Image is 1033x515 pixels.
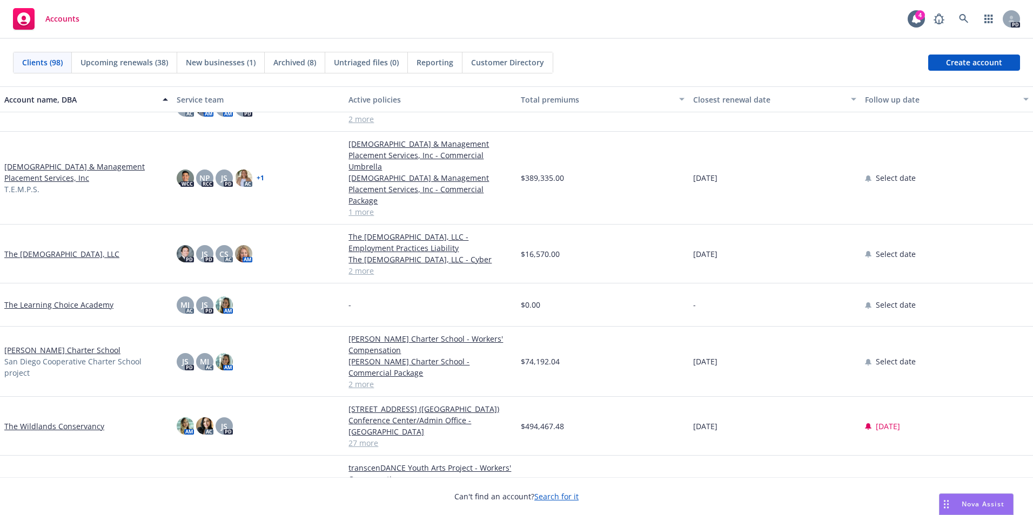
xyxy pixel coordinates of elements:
button: Nova Assist [939,493,1014,515]
span: Reporting [417,57,453,68]
span: [DATE] [693,248,717,260]
span: $494,467.48 [521,421,564,432]
span: NP [199,172,210,184]
span: [DATE] [693,172,717,184]
a: The [DEMOGRAPHIC_DATA], LLC [4,248,119,260]
span: San Diego Cooperative Charter School project [4,356,168,378]
a: [STREET_ADDRESS] ([GEOGRAPHIC_DATA]) [348,403,512,415]
button: Service team [172,86,345,112]
span: Select date [876,172,916,184]
a: [PERSON_NAME] Charter School [4,344,120,356]
a: [PERSON_NAME] Charter School - Workers' Compensation [348,333,512,356]
a: 2 more [348,265,512,276]
img: photo [216,353,233,370]
span: Can't find an account? [454,491,579,502]
a: [DEMOGRAPHIC_DATA] & Management Placement Services, Inc - Commercial Umbrella [348,138,512,172]
button: Total premiums [516,86,689,112]
span: - [693,299,696,310]
a: Accounts [9,4,84,34]
span: JS [182,356,189,367]
a: Switch app [978,8,1000,30]
span: Select date [876,248,916,260]
a: The [DEMOGRAPHIC_DATA], LLC - Employment Practices Liability [348,231,512,254]
span: [DATE] [693,421,717,432]
span: Customer Directory [471,57,544,68]
div: Drag to move [940,494,953,514]
span: Create account [946,52,1002,73]
img: photo [216,296,233,314]
img: photo [177,170,194,187]
span: MJ [200,356,209,367]
span: $16,570.00 [521,248,560,260]
div: Follow up date [865,94,1017,105]
a: The Learning Choice Academy [4,299,113,310]
div: Total premiums [521,94,673,105]
span: $389,335.00 [521,172,564,184]
button: Follow up date [861,86,1033,112]
a: Search [953,8,975,30]
span: T.E.M.P.S. [4,184,39,195]
div: Account name, DBA [4,94,156,105]
a: [DEMOGRAPHIC_DATA] & Management Placement Services, Inc - Commercial Package [348,172,512,206]
span: New businesses (1) [186,57,256,68]
span: - [348,299,351,310]
button: Active policies [344,86,516,112]
img: photo [196,417,213,435]
span: MJ [180,299,190,310]
span: JS [202,299,208,310]
a: Search for it [534,491,579,502]
span: JS [221,421,227,432]
span: Archived (8) [273,57,316,68]
button: Closest renewal date [689,86,861,112]
span: $74,192.04 [521,356,560,367]
span: [DATE] [693,356,717,367]
a: + 1 [257,175,264,181]
div: Active policies [348,94,512,105]
img: photo [235,170,252,187]
div: Closest renewal date [693,94,845,105]
a: transcenDANCE Youth Arts Project - Workers' Compensation [348,462,512,485]
span: JS [221,172,227,184]
a: 27 more [348,437,512,449]
img: photo [235,245,252,262]
a: The [DEMOGRAPHIC_DATA], LLC - Cyber [348,254,512,265]
span: Nova Assist [962,499,1004,509]
div: 4 [915,10,925,20]
a: Create account [928,55,1020,71]
span: JS [202,248,208,260]
span: Select date [876,356,916,367]
img: photo [177,245,194,262]
img: photo [177,417,194,435]
span: Select date [876,299,916,310]
span: CS [219,248,229,260]
a: [PERSON_NAME] Charter School - Commercial Package [348,356,512,378]
span: Accounts [45,15,79,23]
a: [DEMOGRAPHIC_DATA] & Management Placement Services, Inc [4,161,168,184]
a: Conference Center/Admin Office - [GEOGRAPHIC_DATA] [348,415,512,437]
a: Report a Bug [928,8,950,30]
span: $0.00 [521,299,540,310]
div: Service team [177,94,340,105]
a: 2 more [348,113,512,125]
a: The Wildlands Conservancy [4,421,104,432]
span: [DATE] [876,421,900,432]
span: Untriaged files (0) [334,57,399,68]
a: 2 more [348,378,512,390]
a: 1 more [348,206,512,218]
span: Clients (98) [22,57,63,68]
span: Upcoming renewals (38) [81,57,168,68]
